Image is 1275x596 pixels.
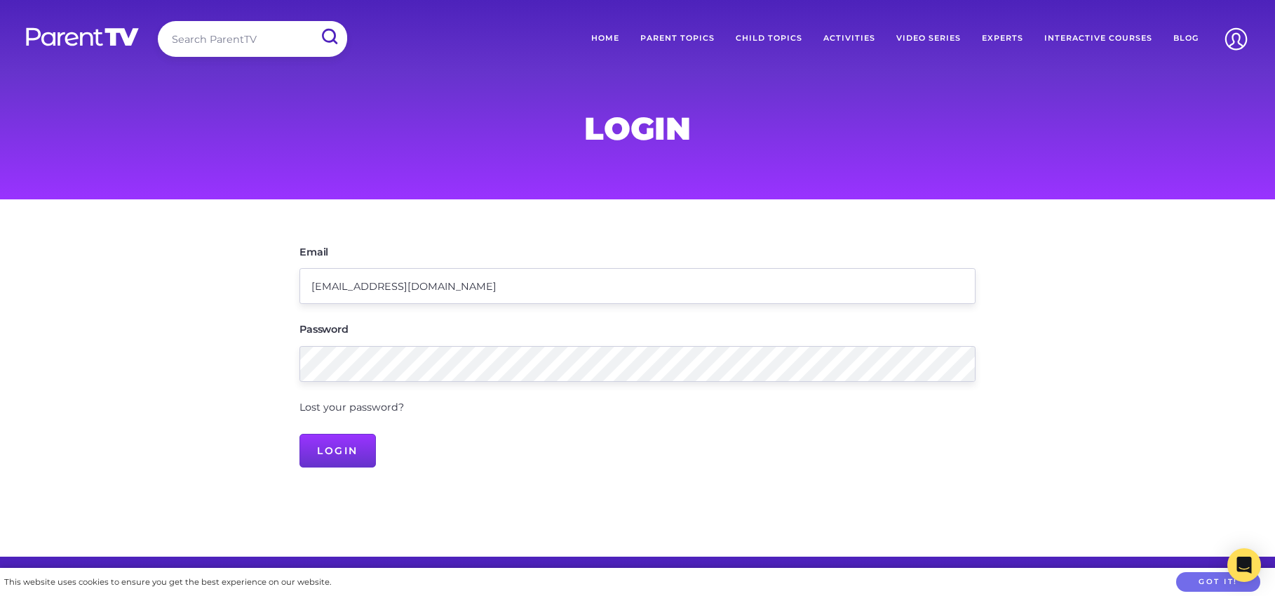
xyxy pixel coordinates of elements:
a: Lost your password? [299,401,404,413]
img: Account [1218,21,1254,57]
a: Interactive Courses [1034,21,1163,56]
a: Experts [971,21,1034,56]
input: Login [299,434,376,468]
a: Home [581,21,630,56]
input: Submit [311,21,347,53]
input: Search ParentTV [158,21,347,57]
a: Blog [1163,21,1209,56]
a: Video Series [886,21,971,56]
h1: Login [299,114,976,143]
img: parenttv-logo-white.4c85aaf.svg [25,27,140,47]
div: This website uses cookies to ensure you get the best experience on our website. [4,575,331,590]
label: Email [299,247,328,257]
a: Parent Topics [630,21,725,56]
label: Password [299,324,349,334]
button: Got it! [1176,572,1260,592]
div: Open Intercom Messenger [1227,548,1261,582]
a: Activities [813,21,886,56]
a: Child Topics [725,21,813,56]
